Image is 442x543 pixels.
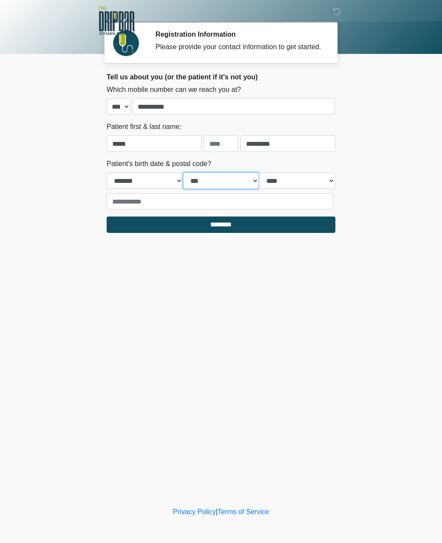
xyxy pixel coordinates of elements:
img: Agent Avatar [113,30,139,56]
h2: Tell us about you (or the patient if it's not you) [107,73,335,81]
a: | [216,508,218,515]
label: Which mobile number can we reach you at? [107,85,241,95]
div: Please provide your contact information to get started. [155,42,322,52]
label: Patient first & last name: [107,122,181,132]
a: Privacy Policy [173,508,216,515]
label: Patient's birth date & postal code? [107,159,211,169]
a: Terms of Service [218,508,269,515]
img: The DRIPBaR - Alamo Ranch SATX Logo [98,6,135,35]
